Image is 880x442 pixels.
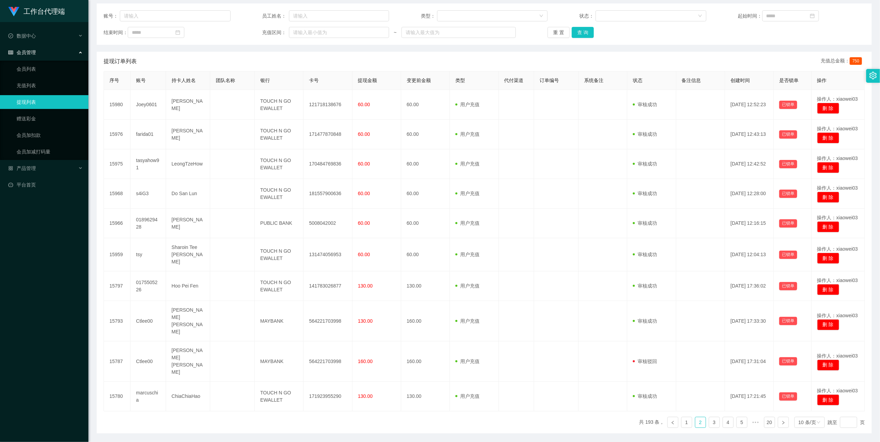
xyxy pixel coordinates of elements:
[8,8,65,14] a: 工作台代理端
[817,388,858,393] span: 操作人：xiaowei03
[166,341,211,382] td: [PERSON_NAME] [PERSON_NAME]
[120,10,231,21] input: 请输入
[303,382,352,411] td: 171923955290
[779,317,797,325] button: 已锁单
[779,392,797,401] button: 已锁单
[725,271,774,301] td: [DATE] 17:36:02
[750,417,761,428] li: 向后 5 页
[455,161,480,167] span: 用户充值
[166,209,211,238] td: [PERSON_NAME]
[17,62,83,76] a: 会员列表
[817,215,858,220] span: 操作人：xiaowei03
[455,318,480,324] span: 用户充值
[725,120,774,149] td: [DATE] 12:43:13
[401,301,450,341] td: 160.00
[262,29,289,36] span: 充值区间：
[455,191,480,196] span: 用户充值
[725,149,774,179] td: [DATE] 12:42:52
[255,271,303,301] td: TOUCH N GO EWALLET
[778,417,789,428] li: 下一页
[358,393,373,399] span: 130.00
[303,209,352,238] td: 5008042002
[401,238,450,271] td: 60.00
[817,103,839,114] button: 删 除
[455,252,480,257] span: 用户充值
[738,12,762,20] span: 起始时间：
[8,166,13,171] i: 图标: appstore-o
[817,253,839,264] button: 删 除
[572,27,594,38] button: 查 询
[358,78,377,83] span: 提现金额
[682,78,701,83] span: 备注信息
[779,101,797,109] button: 已锁单
[401,149,450,179] td: 60.00
[828,417,865,428] div: 跳至 页
[723,417,734,428] li: 4
[725,209,774,238] td: [DATE] 12:16:15
[358,283,373,289] span: 130.00
[358,359,373,364] span: 160.00
[104,301,130,341] td: 15793
[255,301,303,341] td: MAYBANK
[633,78,642,83] span: 状态
[633,252,657,257] span: 审核成功
[725,90,774,120] td: [DATE] 12:52:23
[402,27,516,38] input: 请输入最大值为
[166,90,211,120] td: [PERSON_NAME]
[723,417,733,428] a: 4
[104,90,130,120] td: 15980
[671,421,675,425] i: 图标: left
[725,301,774,341] td: [DATE] 17:33:30
[166,149,211,179] td: LeongTzeHow
[23,0,65,22] h1: 工作台代理端
[130,209,166,238] td: 0189629428
[401,271,450,301] td: 130.00
[817,78,827,83] span: 操作
[731,78,750,83] span: 创建时间
[779,282,797,290] button: 已锁单
[303,341,352,382] td: 564221703998
[104,12,120,20] span: 账号：
[303,120,352,149] td: 171477870848
[781,421,785,425] i: 图标: right
[737,417,747,428] a: 5
[303,271,352,301] td: 141783026877
[104,209,130,238] td: 15966
[817,284,839,295] button: 删 除
[816,420,821,425] i: 图标: down
[633,131,657,137] span: 审核成功
[130,149,166,179] td: tasyahow91
[255,238,303,271] td: TOUCH N GO EWALLET
[358,252,370,257] span: 60.00
[709,417,720,428] li: 3
[810,13,815,18] i: 图标: calendar
[764,417,775,428] a: 20
[166,301,211,341] td: [PERSON_NAME] [PERSON_NAME]
[130,179,166,209] td: s4iG3
[750,417,761,428] span: •••
[130,120,166,149] td: farida01
[779,160,797,168] button: 已锁单
[579,12,596,20] span: 状态：
[303,149,352,179] td: 170484769836
[779,219,797,228] button: 已锁单
[817,192,839,203] button: 删 除
[8,178,83,192] a: 图标: dashboard平台首页
[358,161,370,167] span: 60.00
[633,191,657,196] span: 审核成功
[104,341,130,382] td: 15787
[455,102,480,107] span: 用户充值
[764,417,775,428] li: 20
[539,14,543,19] i: 图标: down
[698,14,702,19] i: 图标: down
[779,251,797,259] button: 已锁单
[817,132,839,143] button: 删 除
[401,120,450,149] td: 60.00
[104,29,128,36] span: 结束时间：
[540,78,559,83] span: 订单编号
[455,131,480,137] span: 用户充值
[455,78,465,83] span: 类型
[104,149,130,179] td: 15975
[725,179,774,209] td: [DATE] 12:28:00
[17,112,83,125] a: 赠送彩金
